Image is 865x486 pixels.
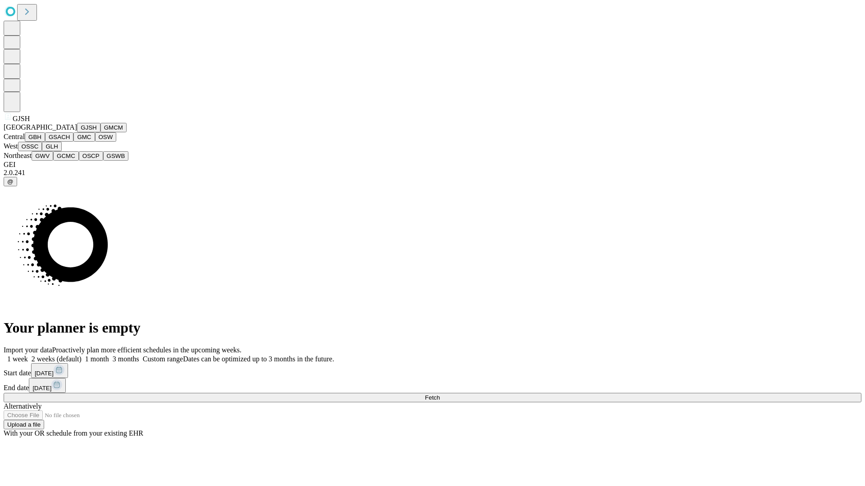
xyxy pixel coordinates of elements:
[79,151,103,161] button: OSCP
[4,420,44,429] button: Upload a file
[85,355,109,363] span: 1 month
[4,123,77,131] span: [GEOGRAPHIC_DATA]
[42,142,61,151] button: GLH
[31,363,68,378] button: [DATE]
[7,355,28,363] span: 1 week
[4,393,861,402] button: Fetch
[103,151,129,161] button: GSWB
[4,169,861,177] div: 2.0.241
[4,346,52,354] span: Import your data
[25,132,45,142] button: GBH
[4,161,861,169] div: GEI
[4,402,41,410] span: Alternatively
[100,123,127,132] button: GMCM
[53,151,79,161] button: GCMC
[4,142,18,150] span: West
[4,319,861,336] h1: Your planner is empty
[4,378,861,393] div: End date
[73,132,95,142] button: GMC
[143,355,183,363] span: Custom range
[32,355,82,363] span: 2 weeks (default)
[18,142,42,151] button: OSSC
[4,152,32,159] span: Northeast
[32,385,51,391] span: [DATE]
[13,115,30,122] span: GJSH
[52,346,241,354] span: Proactively plan more efficient schedules in the upcoming weeks.
[183,355,334,363] span: Dates can be optimized up to 3 months in the future.
[35,370,54,377] span: [DATE]
[4,133,25,140] span: Central
[113,355,139,363] span: 3 months
[4,429,143,437] span: With your OR schedule from your existing EHR
[29,378,66,393] button: [DATE]
[4,363,861,378] div: Start date
[95,132,117,142] button: OSW
[45,132,73,142] button: GSACH
[77,123,100,132] button: GJSH
[425,394,440,401] span: Fetch
[32,151,53,161] button: GWV
[4,177,17,186] button: @
[7,178,14,185] span: @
